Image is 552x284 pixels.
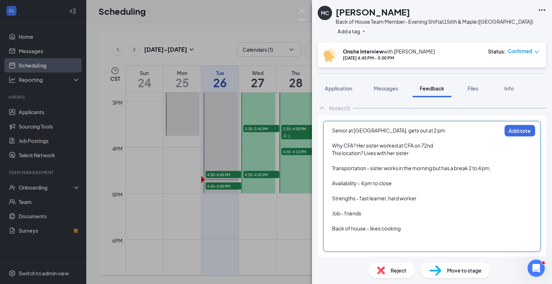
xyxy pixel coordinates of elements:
[528,260,545,277] iframe: Intercom live chat
[362,29,366,33] svg: Plus
[336,27,368,35] button: PlusAdd a tag
[391,266,406,274] span: Reject
[332,165,491,171] span: Transportation - sister works in the morning but has a break 2 to 4 pm,
[420,85,444,92] span: Feedback
[321,9,329,17] div: MC
[336,6,410,18] h1: [PERSON_NAME]
[329,104,350,112] div: Notes (0)
[534,50,539,55] span: down
[508,48,532,55] span: Confirmed
[343,55,435,61] div: [DATE] 4:45 PM - 5:00 PM
[332,195,417,201] span: Strengths - fast learner, hard worker
[325,85,352,92] span: Application
[504,85,514,92] span: Info
[332,142,433,149] span: Why CFA? Her sister worked at CFA on 72nd
[374,85,398,92] span: Messages
[343,48,435,55] div: with [PERSON_NAME]
[538,6,546,14] svg: Ellipses
[332,150,409,156] span: This location? Lives with her sister
[343,48,383,55] b: Onsite Interview
[332,127,445,134] span: Senior at [GEOGRAPHIC_DATA], gets out at 2 pm
[505,125,535,136] button: Add note
[332,225,401,232] span: Back of house - likes cooking
[332,210,361,217] span: Job - friends
[318,104,326,112] svg: ChevronUp
[488,48,506,55] div: Status :
[336,18,533,25] div: Back of House Team Member- Evening Shift at 156th & Maple ([GEOGRAPHIC_DATA])
[447,266,482,274] span: Move to stage
[468,85,478,92] span: Files
[332,180,392,186] span: Availability - 4 pm to close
